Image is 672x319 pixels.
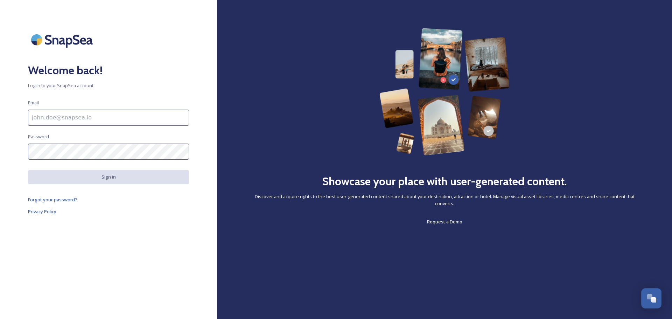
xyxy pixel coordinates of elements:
[28,196,77,203] span: Forgot your password?
[28,82,189,89] span: Log in to your SnapSea account
[28,170,189,184] button: Sign in
[28,208,56,215] span: Privacy Policy
[379,28,510,155] img: 63b42ca75bacad526042e722_Group%20154-p-800.png
[641,288,661,308] button: Open Chat
[28,28,98,51] img: SnapSea Logo
[28,110,189,126] input: john.doe@snapsea.io
[28,195,189,204] a: Forgot your password?
[427,217,462,226] a: Request a Demo
[245,193,644,207] span: Discover and acquire rights to the best user-generated content shared about your destination, att...
[322,173,567,190] h2: Showcase your place with user-generated content.
[28,99,39,106] span: Email
[28,207,189,216] a: Privacy Policy
[28,62,189,79] h2: Welcome back!
[28,133,49,140] span: Password
[427,219,462,225] span: Request a Demo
